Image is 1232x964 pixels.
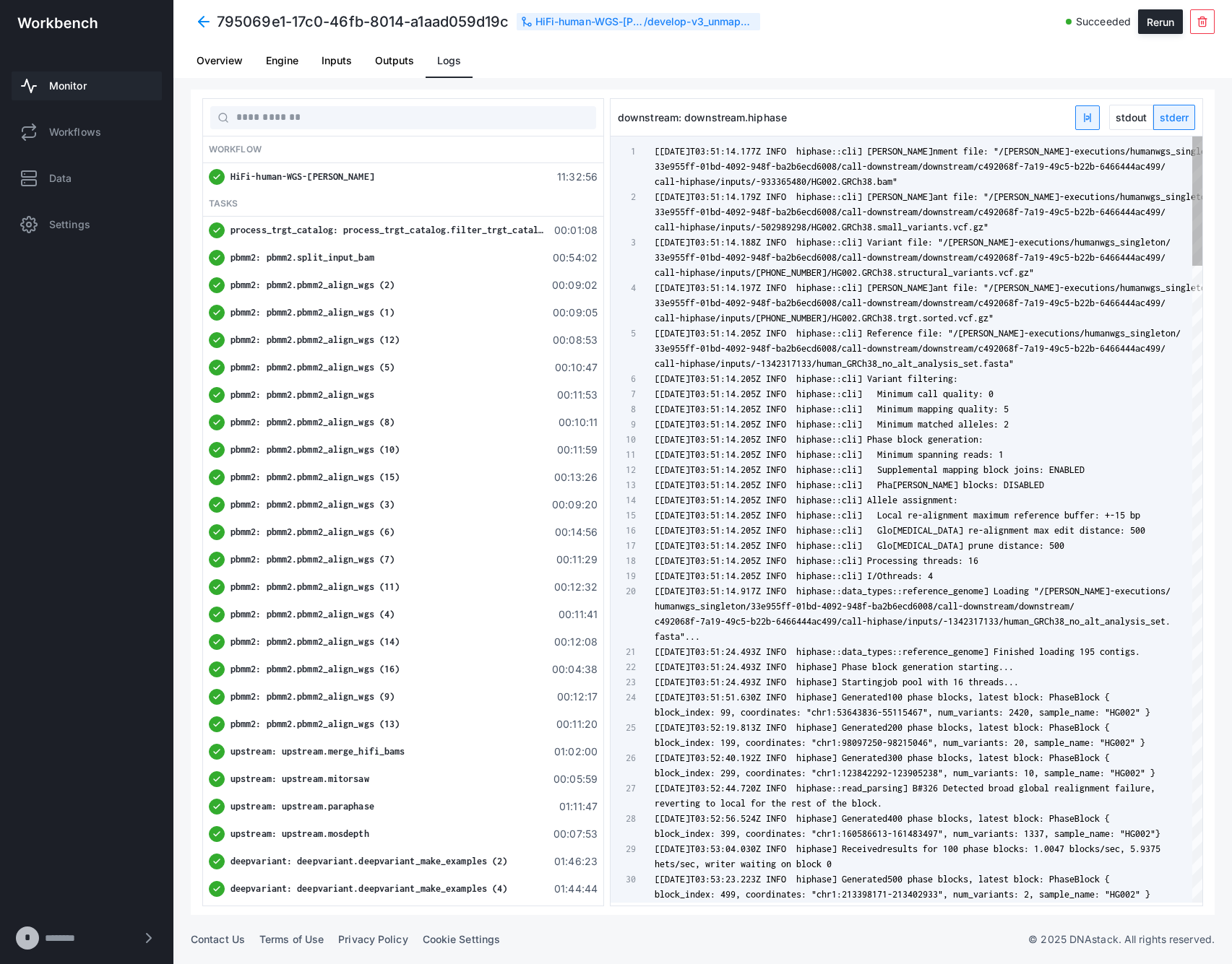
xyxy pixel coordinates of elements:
span: pbmm2: pbmm2.pbmm2_align_wgs (2) [231,279,395,290]
span: / [1160,298,1166,308]
span: 00:09:20 [551,498,598,512]
span: HiFi-human-WGS-[PERSON_NAME] [231,171,374,182]
div: / [517,13,760,30]
div: 28 [611,811,636,826]
span: [MEDICAL_DATA] prune distance: 500 [892,540,1064,551]
p: © 2025 DNAstack. All rights reserved. [1028,932,1215,947]
span: ck generation starting... [887,661,1014,672]
span: 402933", num_variants: 2, sample_name: "HG002" } [908,889,1150,900]
span: block_index: 499, coordinates: "chr1:213398171-213 [655,889,908,900]
div: HiFi-human-WGS-[PERSON_NAME] [535,14,644,29]
span: pbmm2: pbmm2.pbmm2_align_wgs (14) [231,636,400,647]
div: 3 [611,235,636,250]
span: results for 100 phase blocks: 1.0047 blocks/sec, 5 [882,843,1135,854]
div: 8 [611,401,636,417]
span: / [1160,252,1166,263]
div: 25 [611,720,636,735]
span: 00:07:53 [551,827,598,841]
span: s::reference_genome] Finished loading 195 contigs. [887,646,1140,657]
div: 15 [611,508,636,523]
span: 00:11:29 [551,552,598,567]
div: 9 [611,417,636,432]
div: 31 [611,902,636,917]
span: call-hiphase/inputs/-502989298/HG002.GRCh38.small_ [655,222,908,233]
div: 27 [611,781,636,796]
span: reverting to local for the rest of the block. [655,798,882,809]
span: 01:46:23 [551,854,598,869]
span: d6008/call-downstream/downstream/ [908,601,1074,612]
span: 00:08:53 [551,333,598,347]
span: stdout [1110,105,1153,129]
span: pbmm2: pbmm2.pbmm2_align_wgs (1) [231,307,395,318]
span: deepvariant: deepvariant.deepvariant_make_examples (2) [231,856,507,867]
span: Logs [437,56,461,66]
span: threads: 4 [882,570,933,581]
span: [[DATE]T03:51:14.197Z INFO hiphase::cli] [PERSON_NAME] [655,282,933,293]
span: on/ [1166,328,1181,339]
span: block_index: 199, coordinates: "chr1:98097250-9821 [655,737,908,748]
span: t_analysis_set.fasta" [908,358,1014,369]
span: 00:04:38 [551,662,598,677]
span: pbmm2: pbmm2.pbmm2_align_wgs [231,389,374,400]
span: 467", num_variants: 2420, sample_name: "HG002" } [908,707,1150,718]
span: block_index: 299, coordinates: "chr1:123842292-123 [655,768,908,778]
span: / [1166,586,1171,596]
span: 300 phase blocks, latest block: PhaseBlock { [887,752,1110,763]
span: [[DATE]T03:51:14.205Z INFO hiphase::cli] Min [655,419,892,430]
a: Workflows [12,118,162,147]
span: t. [1160,616,1171,627]
span: am/downstream/c492068f-7a19-49c5-b22b-6466444ac499 [908,298,1160,308]
span: pbmm2: pbmm2.pbmm2_align_wgs (10) [231,444,400,455]
span: 00:11:53 [551,388,598,402]
div: 14 [611,492,636,508]
span: Overview [197,56,243,66]
span: [[DATE]T03:51:14.205Z INFO hiphase::cli] Loc [655,510,892,521]
span: 33e955ff-01bd-4092-948f-ba2b6ecd6008/call-downstre [655,207,908,217]
span: [[DATE]T03:51:14.177Z INFO hiphase::cli] [PERSON_NAME] [655,146,933,157]
span: 483497", num_variants: 1337, sample_name: "HG002" [908,828,1155,839]
span: / [1160,161,1166,172]
span: Outputs [375,56,414,66]
span: / [1160,207,1166,217]
span: am/downstream/c492068f-7a19-49c5-b22b-6466444ac499 [908,207,1160,217]
span: pbmm2: pbmm2.pbmm2_align_wgs (8) [231,417,395,427]
span: 905238", num_variants: 10, sample_name: "HG002" } [908,768,1155,778]
div: 11 [611,447,636,462]
span: pbmm2: pbmm2.pbmm2_align_wgs (3) [231,499,395,510]
span: 01:44:44 [551,882,598,896]
span: block_index: 99, coordinates: "chr1:53643836-55115 [655,707,908,718]
div: 13 [611,477,636,492]
span: ant file: "/[PERSON_NAME]-executions/humanwgs_singleton [933,282,1211,293]
span: [[DATE]T03:52:44.720Z INFO hiphase::read_pars [655,783,887,794]
span: [[DATE]T03:51:14.205Z INFO hiphase::cli] Phas [655,434,887,445]
span: plemental mapping block joins: ENABLED [892,464,1085,475]
div: Tasks [203,191,603,217]
span: humanwgs_singleton/33e955ff-01bd-4092-948f-ba2b6ec [655,601,908,612]
span: pbmm2: pbmm2.pbmm2_align_wgs (6) [231,526,395,537]
span: upstream: upstream.paraphase [231,801,374,812]
span: ant file: "/[PERSON_NAME]-executions/humanwgs_singleton [887,237,1166,248]
span: 5046", num_variants: 20, sample_name: "HG002" } [908,737,1145,748]
span: re, [1140,783,1155,794]
span: 00:12:32 [551,580,598,594]
img: workbench-logo-white.svg [17,17,98,29]
span: imum mapping quality: 5 [892,404,1009,414]
span: ing] B#326 Detected broad global realignment failu [887,783,1140,794]
a: Settings [12,210,162,239]
span: 33e955ff-01bd-4092-948f-ba2b6ecd6008/call-downstre [655,252,908,263]
span: block_index: 399, coordinates: "chr1:160586613-161 [655,828,908,839]
div: 2 [611,189,636,204]
span: 100 phase blocks, latest block: PhaseBlock { [887,692,1110,703]
span: [[DATE]T03:51:51.630Z INFO hiphase] Generated [655,692,887,703]
span: 00:09:05 [551,305,598,320]
span: 00:12:17 [551,690,598,704]
span: le assignment: [887,495,958,505]
span: Settings [49,217,90,232]
span: 00:11:59 [551,443,598,457]
span: essing threads: 16 [887,555,978,566]
span: 01:11:47 [551,799,598,814]
span: [[DATE]T03:51:14.205Z INFO hiphase::cli] Glo [655,540,892,551]
span: .9375 [1135,843,1160,854]
span: pbmm2: pbmm2.pbmm2_align_wgs (7) [231,554,395,565]
span: orted.vcf.gz" [928,313,994,323]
